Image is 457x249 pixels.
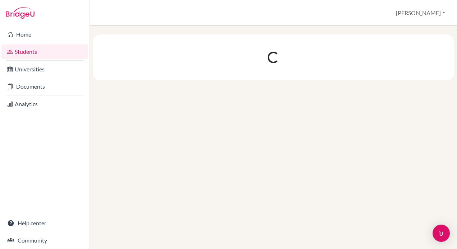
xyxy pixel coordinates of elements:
div: Open Intercom Messenger [433,225,450,242]
a: Universities [1,62,88,76]
a: Help center [1,216,88,230]
a: Analytics [1,97,88,111]
button: [PERSON_NAME] [393,6,448,20]
a: Students [1,44,88,59]
a: Community [1,233,88,248]
a: Documents [1,79,88,94]
img: Bridge-U [6,7,34,19]
a: Home [1,27,88,42]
